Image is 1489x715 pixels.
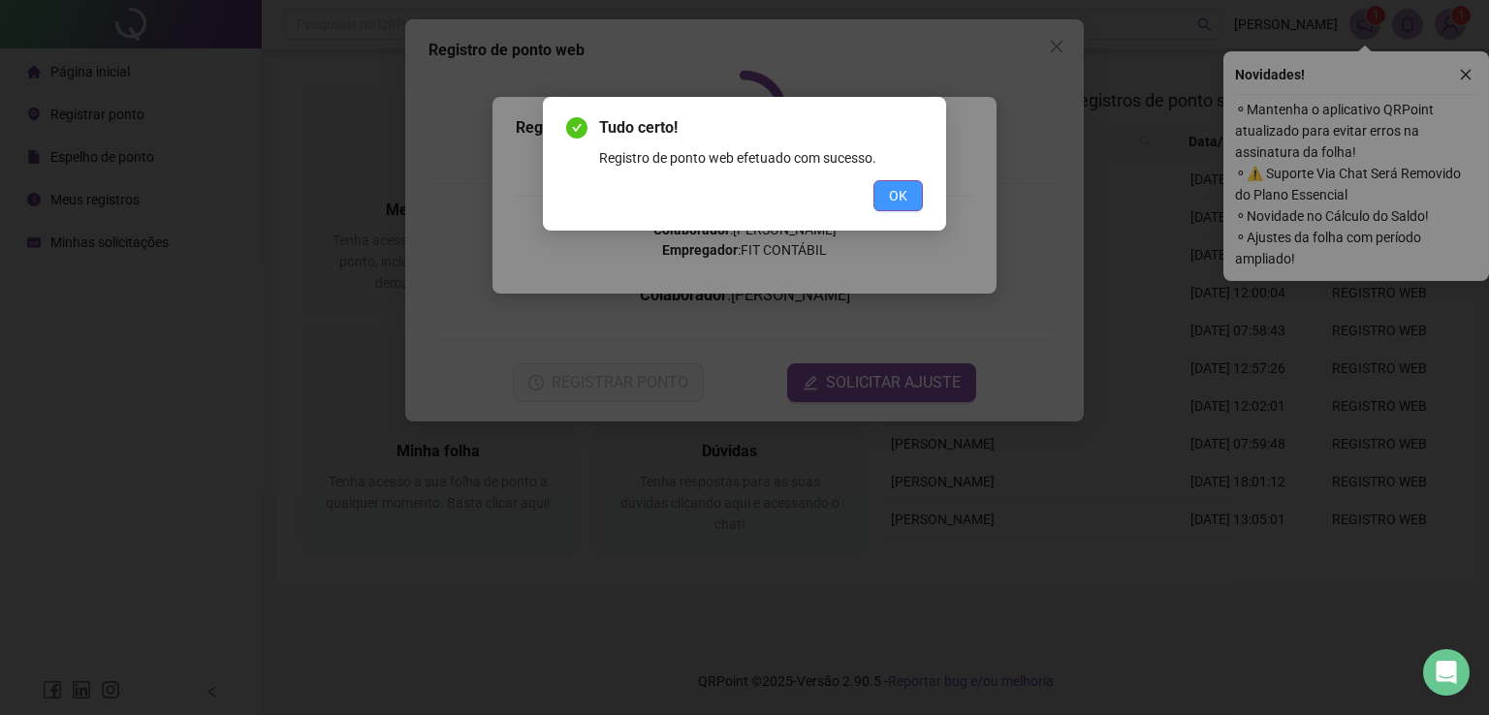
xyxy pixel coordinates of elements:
button: OK [873,180,923,211]
span: Tudo certo! [599,116,923,140]
span: OK [889,185,907,206]
div: Open Intercom Messenger [1423,649,1470,696]
span: check-circle [566,117,587,139]
div: Registro de ponto web efetuado com sucesso. [599,147,923,169]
